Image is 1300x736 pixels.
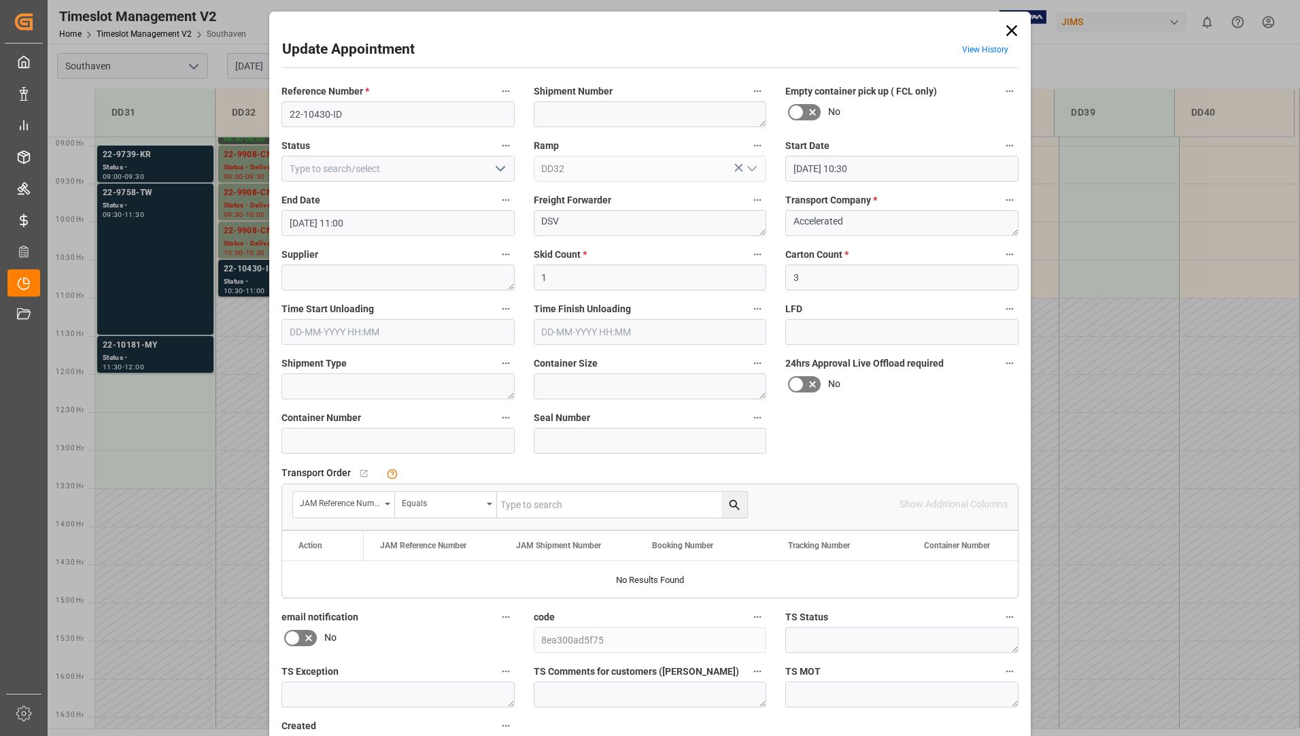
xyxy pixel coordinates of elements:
span: TS MOT [785,665,821,679]
span: No [324,631,337,645]
button: Container Size [749,354,766,372]
button: Carton Count * [1001,246,1019,263]
span: Transport Company [785,193,877,207]
span: Reference Number [281,84,369,99]
a: View History [962,45,1008,54]
button: TS Status [1001,608,1019,626]
span: Carton Count [785,248,849,262]
span: TS Comments for customers ([PERSON_NAME]) [534,665,739,679]
input: Type to search/select [281,156,515,182]
button: TS Comments for customers ([PERSON_NAME]) [749,663,766,680]
button: Status [497,137,515,154]
span: Booking Number [652,541,713,550]
span: End Date [281,193,320,207]
button: search button [721,492,747,518]
button: Supplier [497,246,515,263]
button: Created [497,717,515,735]
span: Start Date [785,139,829,153]
button: Shipment Type [497,354,515,372]
button: Freight Forwarder [749,191,766,209]
button: code [749,608,766,626]
button: End Date [497,191,515,209]
textarea: Accelerated [785,210,1019,236]
input: Type to search [497,492,747,518]
button: Time Start Unloading [497,300,515,318]
span: Time Finish Unloading [534,302,631,316]
span: Tracking Number [788,541,850,550]
span: JAM Reference Number [380,541,466,550]
input: DD-MM-YYYY HH:MM [281,210,515,236]
button: Seal Number [749,409,766,426]
input: DD-MM-YYYY HH:MM [785,156,1019,182]
span: Skid Count [534,248,587,262]
div: JAM Reference Number [300,494,380,509]
button: Skid Count * [749,246,766,263]
span: Created [281,719,316,733]
span: Container Number [924,541,990,550]
span: 24hrs Approval Live Offload required [785,356,944,371]
button: TS MOT [1001,663,1019,680]
span: LFD [785,302,802,316]
span: Empty container pick up ( FCL only) [785,84,937,99]
button: Container Number [497,409,515,426]
button: Empty container pick up ( FCL only) [1001,82,1019,100]
span: JAM Shipment Number [516,541,601,550]
span: No [828,377,840,391]
span: code [534,610,555,624]
button: Transport Company * [1001,191,1019,209]
span: email notification [281,610,358,624]
button: Reference Number * [497,82,515,100]
span: Freight Forwarder [534,193,611,207]
button: open menu [395,492,497,518]
button: open menu [293,492,395,518]
span: No [828,105,840,119]
button: 24hrs Approval Live Offload required [1001,354,1019,372]
div: Equals [402,494,482,509]
span: Time Start Unloading [281,302,374,316]
button: TS Exception [497,663,515,680]
button: LFD [1001,300,1019,318]
button: open menu [489,158,509,180]
span: Shipment Type [281,356,347,371]
span: Container Number [281,411,361,425]
input: DD-MM-YYYY HH:MM [534,319,767,345]
span: TS Status [785,610,828,624]
button: Start Date [1001,137,1019,154]
span: Container Size [534,356,598,371]
input: DD-MM-YYYY HH:MM [281,319,515,345]
span: Status [281,139,310,153]
span: Transport Order [281,466,351,480]
button: open menu [741,158,762,180]
button: Time Finish Unloading [749,300,766,318]
div: Action [298,541,322,550]
span: Seal Number [534,411,590,425]
span: Shipment Number [534,84,613,99]
input: Type to search/select [534,156,767,182]
textarea: DSV [534,210,767,236]
button: email notification [497,608,515,626]
span: Supplier [281,248,318,262]
h2: Update Appointment [282,39,415,61]
span: TS Exception [281,665,339,679]
button: Shipment Number [749,82,766,100]
button: Ramp [749,137,766,154]
span: Ramp [534,139,559,153]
